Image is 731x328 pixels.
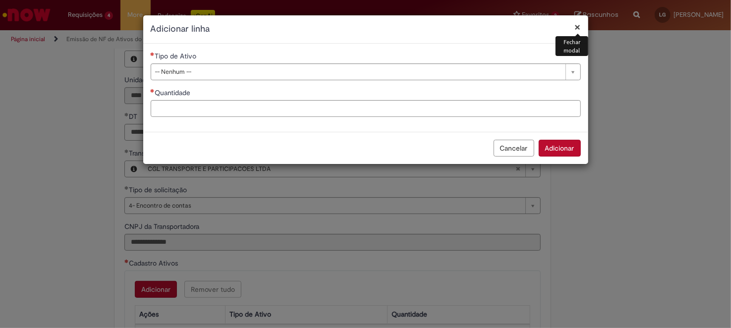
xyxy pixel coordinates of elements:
[494,140,534,157] button: Cancelar
[155,64,561,80] span: -- Nenhum --
[556,36,588,56] div: Fechar modal
[155,52,199,60] span: Tipo de Ativo
[151,100,581,117] input: Quantidade
[539,140,581,157] button: Adicionar
[575,22,581,32] button: Fechar modal
[151,23,581,36] h2: Adicionar linha
[155,88,193,97] span: Quantidade
[151,89,155,93] span: Necessários
[151,52,155,56] span: Necessários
